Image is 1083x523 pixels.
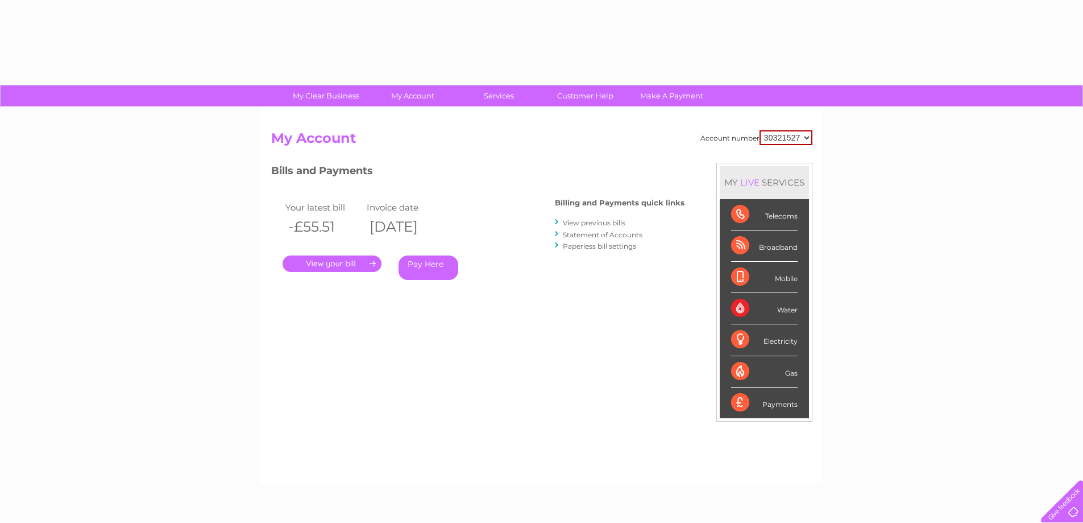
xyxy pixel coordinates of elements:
th: -£55.51 [283,215,364,238]
a: Services [452,85,546,106]
a: Make A Payment [625,85,719,106]
div: Mobile [731,262,798,293]
a: My Clear Business [279,85,373,106]
div: Gas [731,356,798,388]
div: Electricity [731,324,798,356]
th: [DATE] [364,215,446,238]
a: Paperless bill settings [563,242,636,250]
div: LIVE [738,177,762,188]
a: . [283,256,381,272]
div: Water [731,293,798,324]
h4: Billing and Payments quick links [555,199,684,207]
td: Invoice date [364,200,446,215]
a: View previous bills [563,219,625,227]
a: My Account [366,85,459,106]
a: Customer Help [538,85,632,106]
td: Your latest bill [283,200,364,215]
div: Account number [700,130,812,145]
h2: My Account [271,130,812,152]
div: Telecoms [731,199,798,230]
h3: Bills and Payments [271,163,684,183]
div: Broadband [731,230,798,262]
div: Payments [731,388,798,418]
div: MY SERVICES [720,166,809,199]
a: Pay Here [399,256,458,280]
a: Statement of Accounts [563,230,642,239]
